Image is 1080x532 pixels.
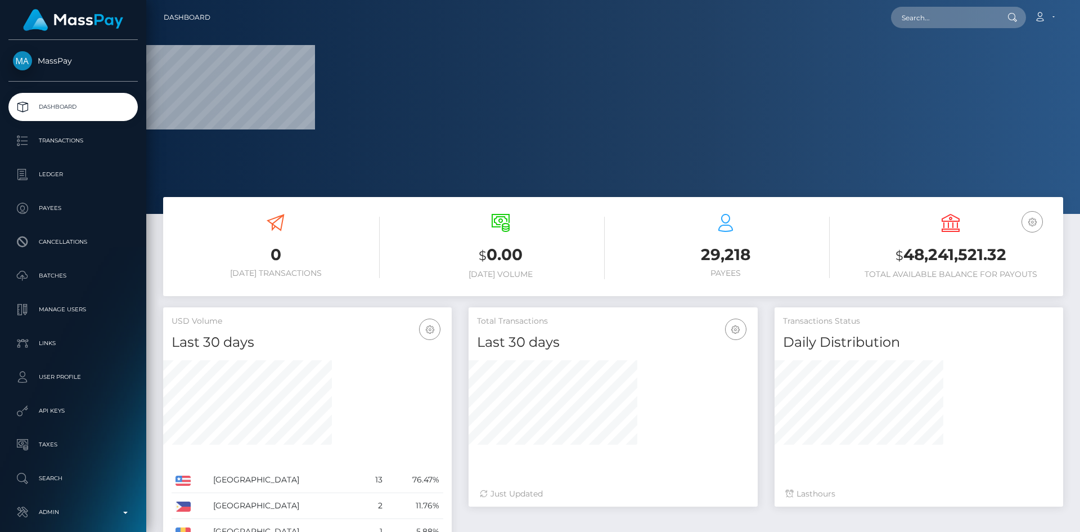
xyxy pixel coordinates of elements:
a: Admin [8,498,138,526]
h6: Payees [622,269,830,278]
h5: Total Transactions [477,316,749,327]
h6: Total Available Balance for Payouts [847,270,1055,279]
p: Links [13,335,133,352]
p: Manage Users [13,301,133,318]
h4: Last 30 days [172,333,443,352]
a: Payees [8,194,138,222]
p: User Profile [13,369,133,386]
p: Dashboard [13,99,133,115]
p: Admin [13,504,133,521]
td: 11.76% [386,493,443,519]
h3: 0 [172,244,380,266]
h6: [DATE] Volume [397,270,605,279]
a: API Keys [8,397,138,425]
h4: Daily Distribution [783,333,1055,352]
td: [GEOGRAPHIC_DATA] [209,493,362,519]
a: Search [8,464,138,493]
h4: Last 30 days [477,333,749,352]
td: 13 [362,467,386,493]
a: Dashboard [8,93,138,121]
a: Transactions [8,127,138,155]
input: Search... [891,7,997,28]
h5: USD Volume [172,316,443,327]
a: Batches [8,262,138,290]
h3: 48,241,521.32 [847,244,1055,267]
a: Cancellations [8,228,138,256]
h3: 0.00 [397,244,605,267]
p: API Keys [13,403,133,419]
span: MassPay [8,56,138,66]
img: MassPay [13,51,32,70]
img: US.png [175,476,191,486]
div: Last hours [786,488,1052,500]
a: Dashboard [164,6,210,29]
h6: [DATE] Transactions [172,269,380,278]
img: MassPay Logo [23,9,123,31]
a: Manage Users [8,296,138,324]
p: Ledger [13,166,133,183]
h5: Transactions Status [783,316,1055,327]
p: Batches [13,267,133,284]
small: $ [479,248,487,263]
div: Just Updated [480,488,746,500]
img: PH.png [175,502,191,512]
p: Cancellations [13,234,133,251]
td: [GEOGRAPHIC_DATA] [209,467,362,493]
td: 76.47% [386,467,443,493]
a: Links [8,329,138,357]
a: Taxes [8,431,138,459]
p: Payees [13,200,133,217]
a: Ledger [8,160,138,189]
p: Search [13,470,133,487]
td: 2 [362,493,386,519]
a: User Profile [8,363,138,391]
p: Taxes [13,436,133,453]
h3: 29,218 [622,244,830,266]
p: Transactions [13,132,133,149]
small: $ [895,248,903,263]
